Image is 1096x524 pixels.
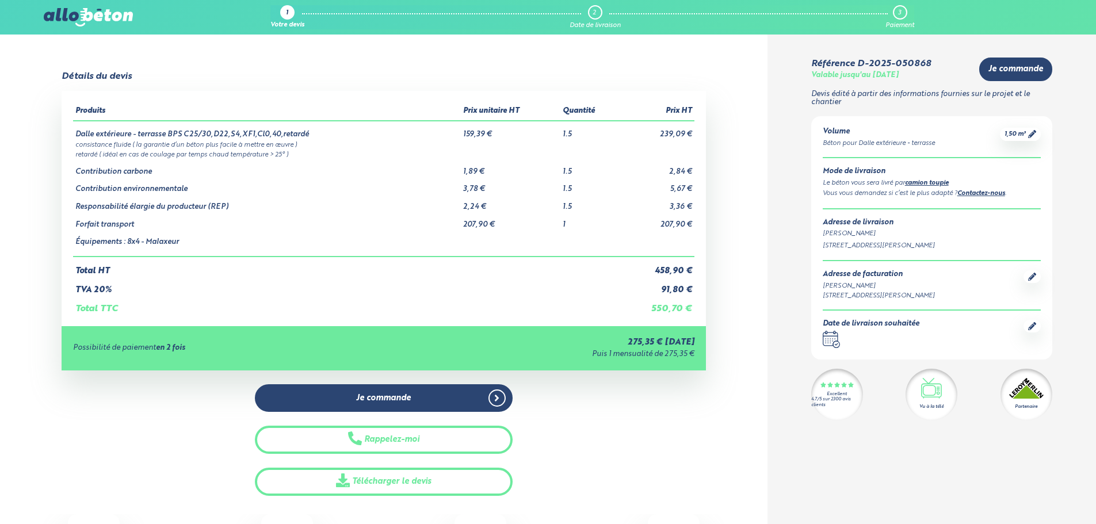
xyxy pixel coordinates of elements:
[560,121,620,139] td: 1.5
[560,194,620,212] td: 1.5
[823,320,919,328] div: Date de livraison souhaitée
[286,10,288,17] div: 1
[620,257,694,276] td: 458,90 €
[620,121,694,139] td: 239,09 €
[356,393,411,403] span: Je commande
[1015,403,1037,410] div: Partenaire
[461,121,560,139] td: 159,39 €
[823,291,935,301] div: [STREET_ADDRESS][PERSON_NAME]
[811,90,1052,107] p: Devis édité à partir des informations fournies sur le projet et le chantier
[570,5,621,29] a: 2 Date de livraison
[73,294,620,314] td: Total TTC
[827,392,847,397] div: Excellent
[823,167,1041,176] div: Mode de livraison
[73,121,461,139] td: Dalle extérieure - terrasse BPS C25/30,D22,S4,XF1,Cl0,40,retardé
[620,276,694,295] td: 91,80 €
[620,194,694,212] td: 3,36 €
[620,212,694,230] td: 207,90 €
[823,241,1041,251] div: [STREET_ADDRESS][PERSON_NAME]
[73,229,461,257] td: Équipements : 8x4 - Malaxeur
[461,194,560,212] td: 2,24 €
[461,159,560,177] td: 1,89 €
[73,257,620,276] td: Total HT
[461,176,560,194] td: 3,78 €
[156,344,185,351] strong: en 2 fois
[255,426,513,454] button: Rappelez-moi
[823,270,935,279] div: Adresse de facturation
[988,64,1043,74] span: Je commande
[811,71,899,80] div: Valable jusqu'au [DATE]
[461,212,560,230] td: 207,90 €
[560,176,620,194] td: 1.5
[570,22,621,29] div: Date de livraison
[560,212,620,230] td: 1
[62,71,132,82] div: Détails du devis
[73,176,461,194] td: Contribution environnementale
[73,102,461,121] th: Produits
[885,22,914,29] div: Paiement
[823,281,935,291] div: [PERSON_NAME]
[620,102,694,121] th: Prix HT
[979,58,1052,81] a: Je commande
[255,468,513,496] a: Télécharger le devis
[957,190,1005,197] a: Contactez-nous
[811,59,931,69] div: Référence D-2025-050868
[461,102,560,121] th: Prix unitaire HT
[73,344,398,353] div: Possibilité de paiement
[823,128,935,136] div: Volume
[73,159,461,177] td: Contribution carbone
[919,403,944,410] div: Vu à la télé
[811,397,863,407] div: 4.7/5 sur 2300 avis clients
[620,294,694,314] td: 550,70 €
[560,159,620,177] td: 1.5
[885,5,914,29] a: 3 Paiement
[44,8,132,26] img: allobéton
[255,384,513,412] a: Je commande
[270,22,304,29] div: Votre devis
[398,350,694,359] div: Puis 1 mensualité de 275,35 €
[270,5,304,29] a: 1 Votre devis
[994,479,1083,511] iframe: Help widget launcher
[823,178,1041,189] div: Le béton vous sera livré par
[73,212,461,230] td: Forfait transport
[398,338,694,347] div: 275,35 € [DATE]
[898,9,901,17] div: 3
[905,180,949,186] a: camion toupie
[560,102,620,121] th: Quantité
[823,139,935,148] div: Béton pour Dalle extérieure - terrasse
[823,229,1041,239] div: [PERSON_NAME]
[73,276,620,295] td: TVA 20%
[620,176,694,194] td: 5,67 €
[73,139,694,149] td: consistance fluide ( la garantie d’un béton plus facile à mettre en œuvre )
[620,159,694,177] td: 2,84 €
[823,219,1041,227] div: Adresse de livraison
[593,9,596,17] div: 2
[73,149,694,159] td: retardé ( idéal en cas de coulage par temps chaud température > 25° )
[73,194,461,212] td: Responsabilité élargie du producteur (REP)
[823,189,1041,199] div: Vous vous demandez si c’est le plus adapté ? .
